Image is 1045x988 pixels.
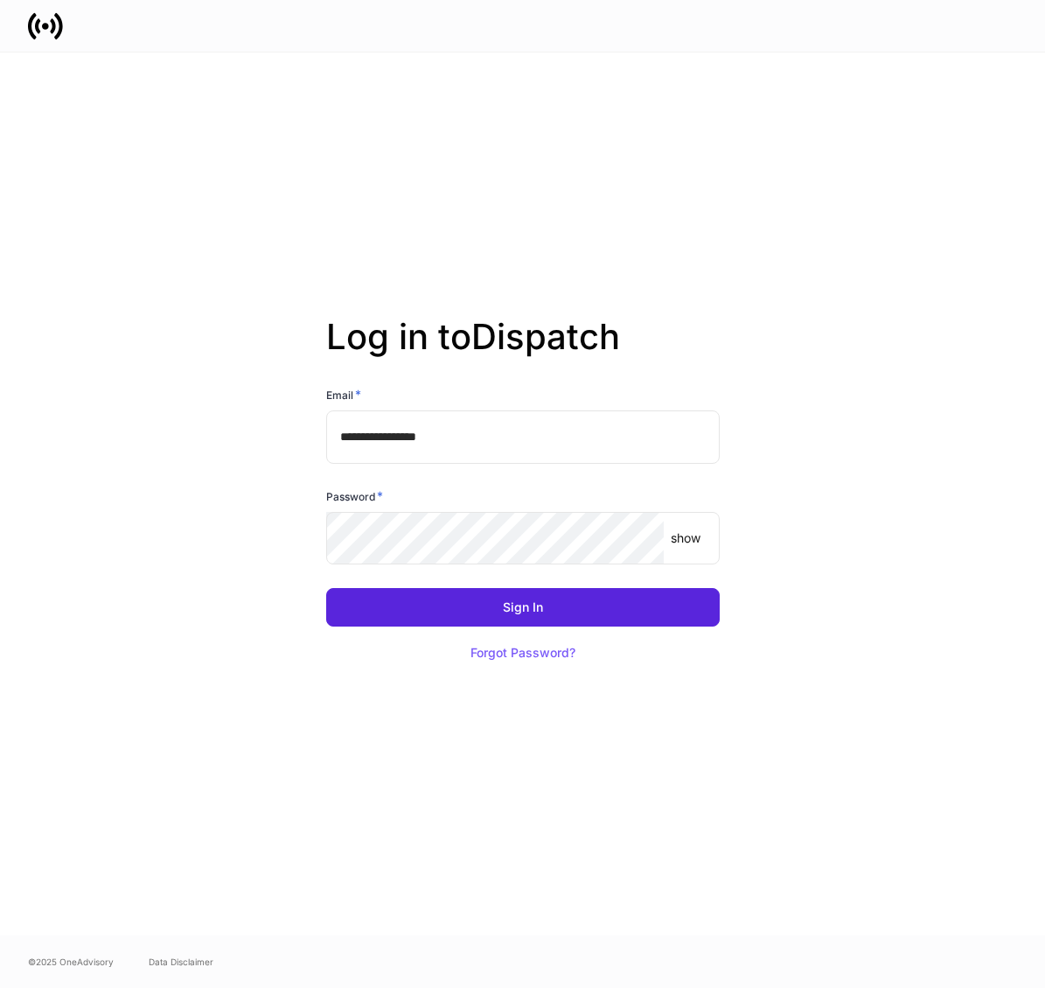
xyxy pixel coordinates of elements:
[326,316,720,386] h2: Log in to Dispatch
[326,386,361,403] h6: Email
[28,955,114,969] span: © 2025 OneAdvisory
[149,955,213,969] a: Data Disclaimer
[449,634,597,672] button: Forgot Password?
[503,601,543,613] div: Sign In
[326,588,720,627] button: Sign In
[326,487,383,505] h6: Password
[671,529,700,547] p: show
[470,647,575,659] div: Forgot Password?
